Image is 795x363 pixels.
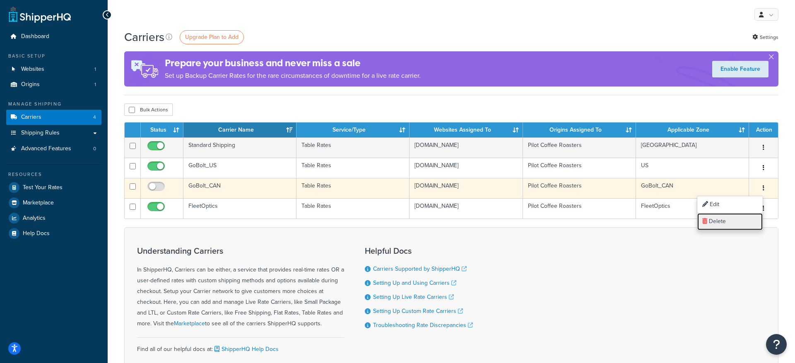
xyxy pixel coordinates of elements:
[373,279,456,287] a: Setting Up and Using Carriers
[6,180,101,195] a: Test Your Rates
[9,6,71,23] a: ShipperHQ Home
[410,137,523,158] td: [DOMAIN_NAME]
[137,246,344,329] div: In ShipperHQ, Carriers can be either, a service that provides real-time rates OR a user-defined r...
[21,130,60,137] span: Shipping Rules
[21,66,44,73] span: Websites
[410,178,523,198] td: [DOMAIN_NAME]
[6,110,101,125] a: Carriers 4
[296,198,410,219] td: Table Rates
[6,101,101,108] div: Manage Shipping
[6,77,101,92] a: Origins 1
[183,198,296,219] td: FleetOptics
[21,114,41,121] span: Carriers
[752,31,778,43] a: Settings
[6,77,101,92] li: Origins
[296,137,410,158] td: Table Rates
[410,123,523,137] th: Websites Assigned To: activate to sort column ascending
[373,307,463,315] a: Setting Up Custom Rate Carriers
[712,61,768,77] a: Enable Feature
[749,123,778,137] th: Action
[6,62,101,77] a: Websites 1
[410,198,523,219] td: [DOMAIN_NAME]
[636,158,749,178] td: US
[373,321,473,329] a: Troubleshooting Rate Discrepancies
[23,215,46,222] span: Analytics
[373,293,454,301] a: Setting Up Live Rate Carriers
[124,51,165,87] img: ad-rules-rateshop-fe6ec290ccb7230408bd80ed9643f0289d75e0ffd9eb532fc0e269fcd187b520.png
[183,123,296,137] th: Carrier Name: activate to sort column ascending
[180,30,244,44] a: Upgrade Plan to Add
[137,246,344,255] h3: Understanding Carriers
[6,171,101,178] div: Resources
[165,56,421,70] h4: Prepare your business and never miss a sale
[23,230,50,237] span: Help Docs
[124,103,173,116] button: Bulk Actions
[6,141,101,156] li: Advanced Features
[6,53,101,60] div: Basic Setup
[183,178,296,198] td: GoBolt_CAN
[137,337,344,355] div: Find all of our helpful docs at:
[124,29,164,45] h1: Carriers
[6,62,101,77] li: Websites
[697,196,763,213] a: Edit
[365,246,473,255] h3: Helpful Docs
[523,158,636,178] td: Pilot Coffee Roasters
[183,137,296,158] td: Standard Shipping
[523,178,636,198] td: Pilot Coffee Roasters
[6,226,101,241] a: Help Docs
[93,114,96,121] span: 4
[523,198,636,219] td: Pilot Coffee Roasters
[94,81,96,88] span: 1
[213,345,279,353] a: ShipperHQ Help Docs
[410,158,523,178] td: [DOMAIN_NAME]
[766,334,787,355] button: Open Resource Center
[23,200,54,207] span: Marketplace
[636,137,749,158] td: [GEOGRAPHIC_DATA]
[21,145,71,152] span: Advanced Features
[174,319,205,328] a: Marketplace
[23,184,63,191] span: Test Your Rates
[6,29,101,44] a: Dashboard
[697,213,763,230] a: Delete
[6,211,101,226] a: Analytics
[185,33,238,41] span: Upgrade Plan to Add
[183,158,296,178] td: GoBolt_US
[523,137,636,158] td: Pilot Coffee Roasters
[21,33,49,40] span: Dashboard
[636,123,749,137] th: Applicable Zone: activate to sort column ascending
[165,70,421,82] p: Set up Backup Carrier Rates for the rare circumstances of downtime for a live rate carrier.
[6,125,101,141] a: Shipping Rules
[523,123,636,137] th: Origins Assigned To: activate to sort column ascending
[94,66,96,73] span: 1
[296,158,410,178] td: Table Rates
[296,123,410,137] th: Service/Type: activate to sort column ascending
[636,198,749,219] td: FleetOptics
[141,123,183,137] th: Status: activate to sort column ascending
[21,81,40,88] span: Origins
[6,110,101,125] li: Carriers
[636,178,749,198] td: GoBolt_CAN
[373,264,467,273] a: Carriers Supported by ShipperHQ
[296,178,410,198] td: Table Rates
[93,145,96,152] span: 0
[6,195,101,210] a: Marketplace
[6,141,101,156] a: Advanced Features 0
